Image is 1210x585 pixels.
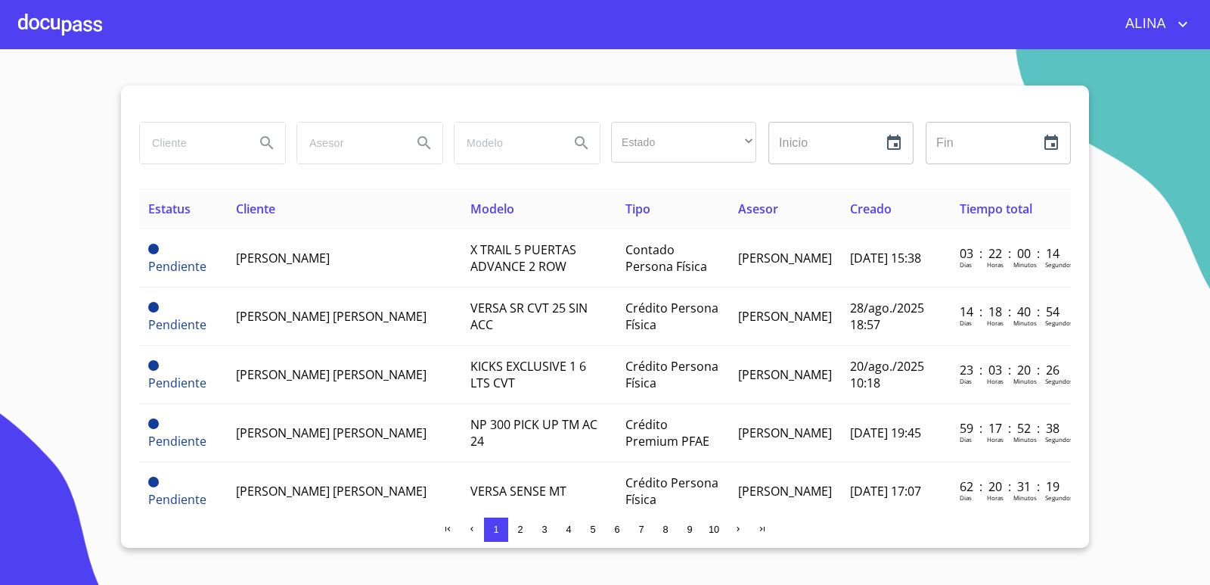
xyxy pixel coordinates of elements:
[493,524,498,535] span: 1
[470,201,514,217] span: Modelo
[960,303,1062,320] p: 14 : 18 : 40 : 54
[1013,377,1037,385] p: Minutos
[653,518,678,542] button: 8
[484,518,508,542] button: 1
[297,123,400,163] input: search
[470,483,566,499] span: VERSA SENSE MT
[563,125,600,161] button: Search
[1013,493,1037,502] p: Minutos
[960,201,1032,217] span: Tiempo total
[850,358,924,391] span: 20/ago./2025 10:18
[541,524,547,535] span: 3
[850,425,921,441] span: [DATE] 19:45
[960,362,1062,378] p: 23 : 03 : 20 : 26
[249,125,285,161] button: Search
[148,302,159,313] span: Pendiente
[140,123,243,163] input: search
[678,518,702,542] button: 9
[702,518,726,542] button: 10
[611,122,756,163] div: ​
[709,524,719,535] span: 10
[625,241,707,275] span: Contado Persona Física
[987,319,1004,327] p: Horas
[687,524,692,535] span: 9
[738,366,832,383] span: [PERSON_NAME]
[738,201,778,217] span: Asesor
[517,524,523,535] span: 2
[960,260,972,269] p: Dias
[557,518,581,542] button: 4
[236,250,330,266] span: [PERSON_NAME]
[532,518,557,542] button: 3
[236,483,427,499] span: [PERSON_NAME] [PERSON_NAME]
[614,524,619,535] span: 6
[987,435,1004,443] p: Horas
[1045,319,1073,327] p: Segundos
[638,524,644,535] span: 7
[148,375,206,391] span: Pendiente
[1114,12,1192,36] button: account of current user
[455,123,557,163] input: search
[1045,377,1073,385] p: Segundos
[738,250,832,266] span: [PERSON_NAME]
[148,244,159,254] span: Pendiente
[960,478,1062,495] p: 62 : 20 : 31 : 19
[960,435,972,443] p: Dias
[581,518,605,542] button: 5
[1045,260,1073,269] p: Segundos
[738,425,832,441] span: [PERSON_NAME]
[148,201,191,217] span: Estatus
[1013,435,1037,443] p: Minutos
[738,483,832,499] span: [PERSON_NAME]
[738,308,832,325] span: [PERSON_NAME]
[960,245,1062,262] p: 03 : 22 : 00 : 14
[148,477,159,487] span: Pendiente
[605,518,629,542] button: 6
[1045,435,1073,443] p: Segundos
[508,518,532,542] button: 2
[960,420,1062,437] p: 59 : 17 : 52 : 38
[850,250,921,266] span: [DATE] 15:38
[470,358,586,391] span: KICKS EXCLUSIVE 1 6 LTS CVT
[470,241,576,275] span: X TRAIL 5 PUERTAS ADVANCE 2 ROW
[960,377,972,385] p: Dias
[987,493,1004,502] p: Horas
[236,425,427,441] span: [PERSON_NAME] [PERSON_NAME]
[1045,493,1073,502] p: Segundos
[470,416,597,450] span: NP 300 PICK UP TM AC 24
[236,366,427,383] span: [PERSON_NAME] [PERSON_NAME]
[960,493,972,502] p: Dias
[148,258,206,275] span: Pendiente
[625,300,718,333] span: Crédito Persona Física
[566,524,571,535] span: 4
[625,201,650,217] span: Tipo
[1114,12,1174,36] span: ALINA
[1013,260,1037,269] p: Minutos
[625,475,718,508] span: Crédito Persona Física
[148,419,159,429] span: Pendiente
[960,319,972,327] p: Dias
[625,416,709,450] span: Crédito Premium PFAE
[148,360,159,371] span: Pendiente
[987,260,1004,269] p: Horas
[470,300,588,333] span: VERSA SR CVT 25 SIN ACC
[590,524,595,535] span: 5
[236,201,275,217] span: Cliente
[148,316,206,333] span: Pendiente
[625,358,718,391] span: Crédito Persona Física
[1013,319,1037,327] p: Minutos
[662,524,668,535] span: 8
[850,201,892,217] span: Creado
[148,491,206,508] span: Pendiente
[850,300,924,333] span: 28/ago./2025 18:57
[850,483,921,499] span: [DATE] 17:07
[987,377,1004,385] p: Horas
[236,308,427,325] span: [PERSON_NAME] [PERSON_NAME]
[406,125,442,161] button: Search
[629,518,653,542] button: 7
[148,433,206,450] span: Pendiente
